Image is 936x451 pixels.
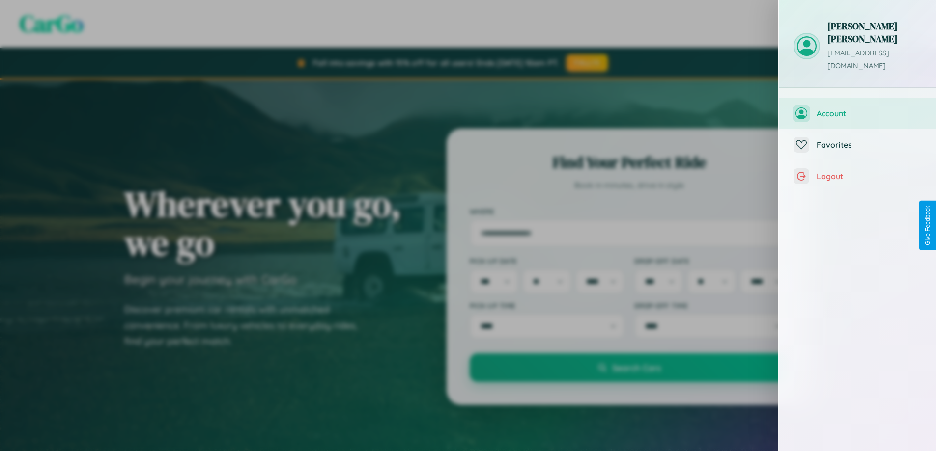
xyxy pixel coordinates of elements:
[779,129,936,160] button: Favorites
[827,47,921,73] p: [EMAIL_ADDRESS][DOMAIN_NAME]
[817,140,921,150] span: Favorites
[779,98,936,129] button: Account
[779,160,936,192] button: Logout
[817,171,921,181] span: Logout
[924,206,931,245] div: Give Feedback
[827,20,921,45] h3: [PERSON_NAME] [PERSON_NAME]
[817,108,921,118] span: Account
